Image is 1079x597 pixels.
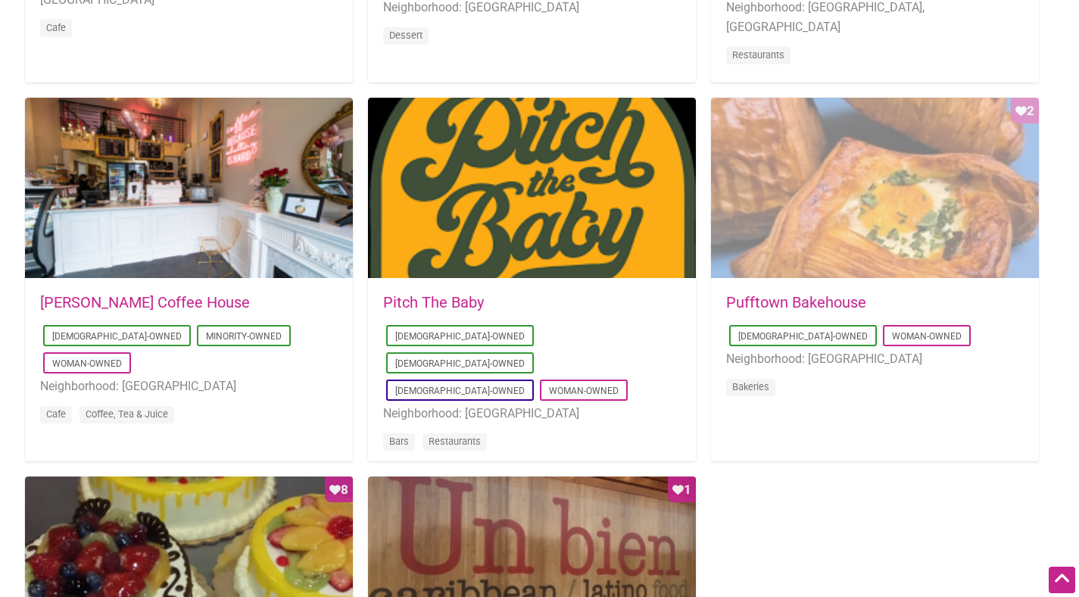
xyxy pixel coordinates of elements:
[738,331,868,342] a: [DEMOGRAPHIC_DATA]-Owned
[395,386,525,396] a: [DEMOGRAPHIC_DATA]-Owned
[389,30,423,41] a: Dessert
[46,408,66,420] a: Cafe
[549,386,619,396] a: Woman-Owned
[52,358,122,369] a: Woman-Owned
[389,436,409,447] a: Bars
[40,293,250,311] a: [PERSON_NAME] Coffee House
[383,293,484,311] a: Pitch The Baby
[429,436,481,447] a: Restaurants
[892,331,962,342] a: Woman-Owned
[206,331,282,342] a: Minority-Owned
[46,22,66,33] a: Cafe
[52,331,182,342] a: [DEMOGRAPHIC_DATA]-Owned
[726,349,1024,369] li: Neighborhood: [GEOGRAPHIC_DATA]
[726,293,866,311] a: Pufftown Bakehouse
[1049,567,1075,593] div: Scroll Back to Top
[732,49,784,61] a: Restaurants
[383,404,681,424] li: Neighborhood: [GEOGRAPHIC_DATA]
[395,358,525,369] a: [DEMOGRAPHIC_DATA]-Owned
[40,377,338,396] li: Neighborhood: [GEOGRAPHIC_DATA]
[732,381,769,392] a: Bakeries
[86,408,168,420] a: Coffee, Tea & Juice
[395,331,525,342] a: [DEMOGRAPHIC_DATA]-Owned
